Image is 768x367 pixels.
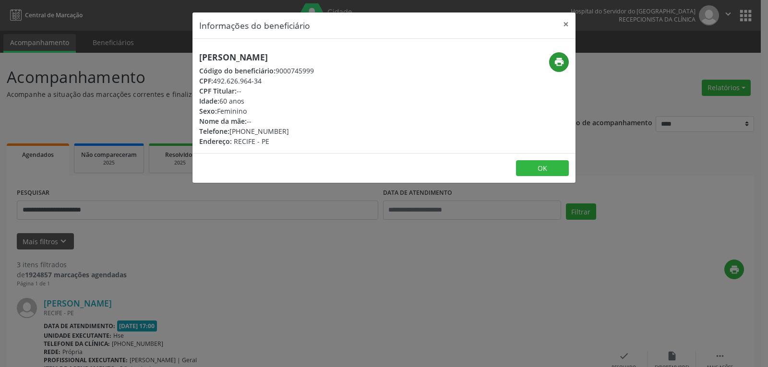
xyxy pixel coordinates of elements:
span: Telefone: [199,127,229,136]
i: print [554,57,564,67]
span: Sexo: [199,107,217,116]
div: 9000745999 [199,66,314,76]
h5: [PERSON_NAME] [199,52,314,62]
div: [PHONE_NUMBER] [199,126,314,136]
span: RECIFE - PE [234,137,269,146]
button: Close [556,12,576,36]
div: Feminino [199,106,314,116]
button: print [549,52,569,72]
div: 60 anos [199,96,314,106]
div: -- [199,116,314,126]
span: Código do beneficiário: [199,66,276,75]
button: OK [516,160,569,177]
h5: Informações do beneficiário [199,19,310,32]
span: CPF: [199,76,213,85]
div: -- [199,86,314,96]
div: 492.626.964-34 [199,76,314,86]
span: Idade: [199,96,219,106]
span: Endereço: [199,137,232,146]
span: Nome da mãe: [199,117,247,126]
span: CPF Titular: [199,86,237,95]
